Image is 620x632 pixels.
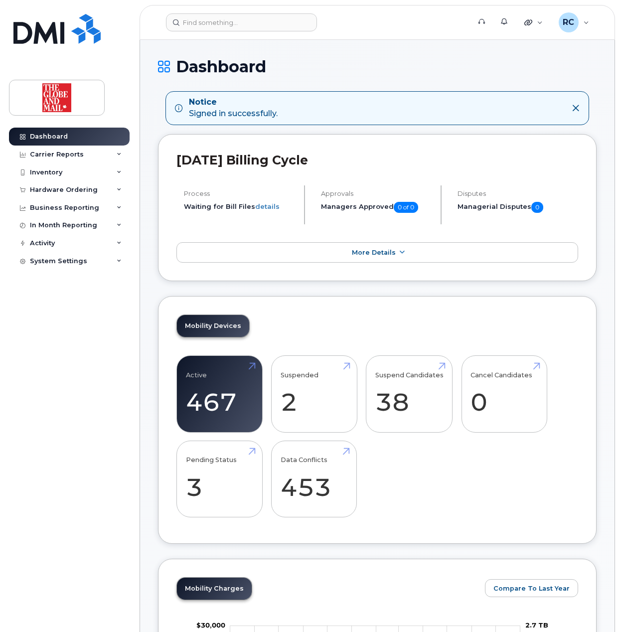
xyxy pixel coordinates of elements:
h5: Managerial Disputes [458,202,578,213]
tspan: 2.7 TB [525,621,548,629]
a: Mobility Devices [177,315,249,337]
a: Data Conflicts 453 [281,446,348,512]
div: Signed in successfully. [189,97,278,120]
strong: Notice [189,97,278,108]
a: Pending Status 3 [186,446,253,512]
h2: [DATE] Billing Cycle [176,153,578,167]
h1: Dashboard [158,58,597,75]
a: Suspend Candidates 38 [375,361,444,427]
span: 0 of 0 [394,202,418,213]
a: details [255,202,280,210]
a: Suspended 2 [281,361,348,427]
a: Cancel Candidates 0 [470,361,538,427]
h4: Process [184,190,296,197]
span: More Details [352,249,396,256]
a: Active 467 [186,361,253,427]
tspan: $30,000 [196,621,225,629]
g: $0 [196,621,225,629]
button: Compare To Last Year [485,579,578,597]
h4: Disputes [458,190,578,197]
h5: Managers Approved [321,202,433,213]
h4: Approvals [321,190,433,197]
span: 0 [531,202,543,213]
a: Mobility Charges [177,578,252,600]
span: Compare To Last Year [493,584,570,593]
li: Waiting for Bill Files [184,202,296,211]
